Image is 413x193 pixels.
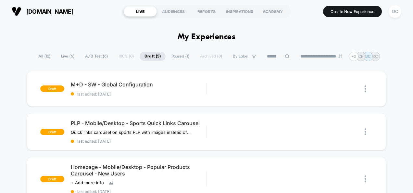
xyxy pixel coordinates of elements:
[71,139,206,144] span: last edited: [DATE]
[167,52,194,61] span: Paused ( 1 )
[71,180,104,185] span: + Add more info
[80,52,113,61] span: A/B Test ( 6 )
[365,85,366,92] img: close
[40,176,64,182] span: draft
[365,54,371,59] p: GC
[56,52,79,61] span: Live ( 6 )
[33,52,55,61] span: All ( 12 )
[389,5,401,18] div: GC
[190,6,223,17] div: REPORTS
[98,52,113,67] button: Play, NEW DEMO 2025-VEED.mp4
[71,81,206,88] span: M+D - SW - Global Configuration
[124,6,157,17] div: LIVE
[140,52,166,61] span: Draft ( 5 )
[349,52,358,61] div: + 2
[372,54,378,59] p: SC
[164,107,183,113] input: Volume
[233,54,248,59] span: By Label
[365,128,366,135] img: close
[40,85,64,92] span: draft
[40,129,64,135] span: draft
[71,164,206,177] span: Homepage - Mobile/Desktop - Popular Products Carousel - New Users
[323,6,382,17] button: Create New Experience
[12,6,21,16] img: Visually logo
[256,6,289,17] div: ACADEMY
[136,107,151,114] div: Current time
[387,5,403,18] button: GC
[358,54,364,59] p: CR
[178,32,236,42] h1: My Experiences
[338,54,342,58] img: end
[71,92,206,96] span: last edited: [DATE]
[365,175,366,182] img: close
[71,130,191,135] span: Quick links carousel on sports PLP with images instead of text based quick links
[71,120,206,126] span: PLP - Mobile/Desktop - Sports Quick Links Carousel
[10,6,75,17] button: [DOMAIN_NAME]
[26,8,73,15] span: [DOMAIN_NAME]
[223,6,256,17] div: INSPIRATIONS
[157,6,190,17] div: AUDIENCES
[3,105,14,115] button: Play, NEW DEMO 2025-VEED.mp4
[5,96,207,102] input: Seek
